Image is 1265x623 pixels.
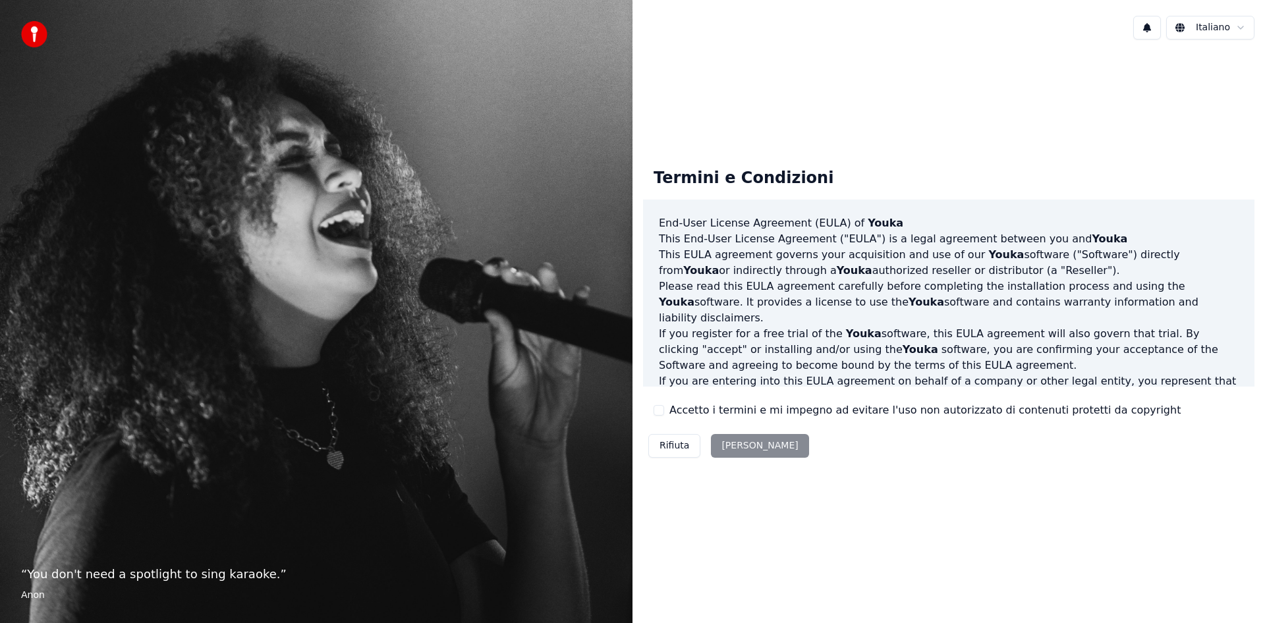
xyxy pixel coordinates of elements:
[903,343,938,356] span: Youka
[659,215,1239,231] h3: End-User License Agreement (EULA) of
[21,21,47,47] img: youka
[669,402,1181,418] label: Accetto i termini e mi impegno ad evitare l'uso non autorizzato di contenuti protetti da copyright
[988,248,1024,261] span: Youka
[659,296,694,308] span: Youka
[648,434,700,458] button: Rifiuta
[683,264,719,277] span: Youka
[643,157,844,200] div: Termini e Condizioni
[659,231,1239,247] p: This End-User License Agreement ("EULA") is a legal agreement between you and
[659,247,1239,279] p: This EULA agreement governs your acquisition and use of our software ("Software") directly from o...
[846,327,882,340] span: Youka
[909,296,944,308] span: Youka
[21,589,611,602] footer: Anon
[868,217,903,229] span: Youka
[1092,232,1127,245] span: Youka
[837,264,872,277] span: Youka
[21,565,611,583] p: “ You don't need a spotlight to sing karaoke. ”
[659,326,1239,373] p: If you register for a free trial of the software, this EULA agreement will also govern that trial...
[659,373,1239,437] p: If you are entering into this EULA agreement on behalf of a company or other legal entity, you re...
[659,279,1239,326] p: Please read this EULA agreement carefully before completing the installation process and using th...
